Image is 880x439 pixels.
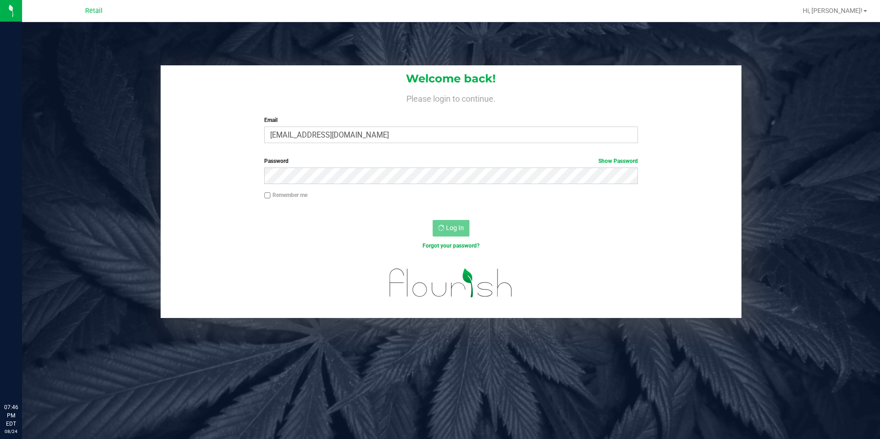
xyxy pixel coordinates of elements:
h1: Welcome back! [161,73,742,85]
span: Hi, [PERSON_NAME]! [803,7,863,14]
input: Remember me [264,192,271,199]
label: Remember me [264,191,307,199]
h4: Please login to continue. [161,92,742,103]
button: Log In [433,220,469,237]
p: 08/24 [4,428,18,435]
span: Retail [85,7,103,15]
span: Log In [446,224,464,231]
img: flourish_logo.svg [378,260,524,306]
label: Email [264,116,638,124]
p: 07:46 PM EDT [4,403,18,428]
span: Password [264,158,289,164]
a: Forgot your password? [423,243,480,249]
a: Show Password [598,158,638,164]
